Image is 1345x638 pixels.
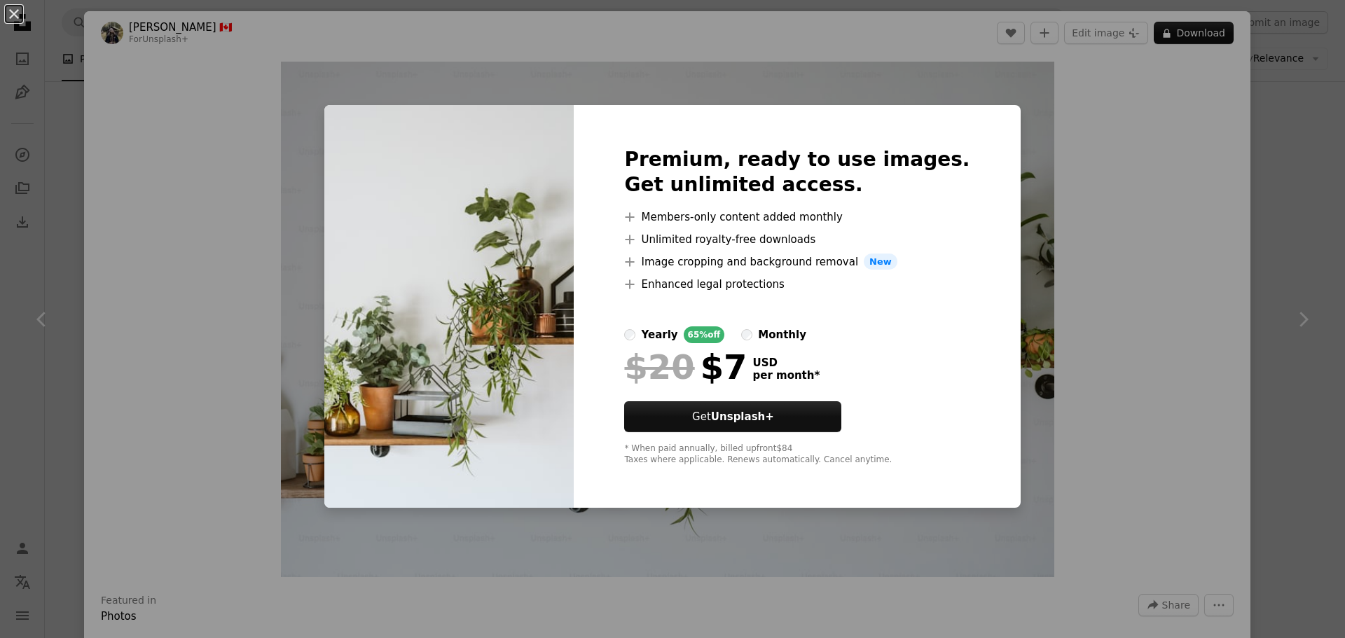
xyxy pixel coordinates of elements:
div: 65% off [684,326,725,343]
span: USD [752,356,820,369]
div: monthly [758,326,806,343]
strong: Unsplash+ [711,410,774,423]
span: $20 [624,349,694,385]
div: $7 [624,349,747,385]
button: GetUnsplash+ [624,401,841,432]
li: Image cropping and background removal [624,254,970,270]
div: * When paid annually, billed upfront $84 Taxes where applicable. Renews automatically. Cancel any... [624,443,970,466]
span: New [864,254,897,270]
div: yearly [641,326,677,343]
h2: Premium, ready to use images. Get unlimited access. [624,147,970,197]
li: Unlimited royalty-free downloads [624,231,970,248]
li: Members-only content added monthly [624,209,970,226]
span: per month * [752,369,820,382]
input: yearly65%off [624,329,635,340]
img: premium_photo-1673203734665-0a534c043b7f [324,105,574,508]
li: Enhanced legal protections [624,276,970,293]
input: monthly [741,329,752,340]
